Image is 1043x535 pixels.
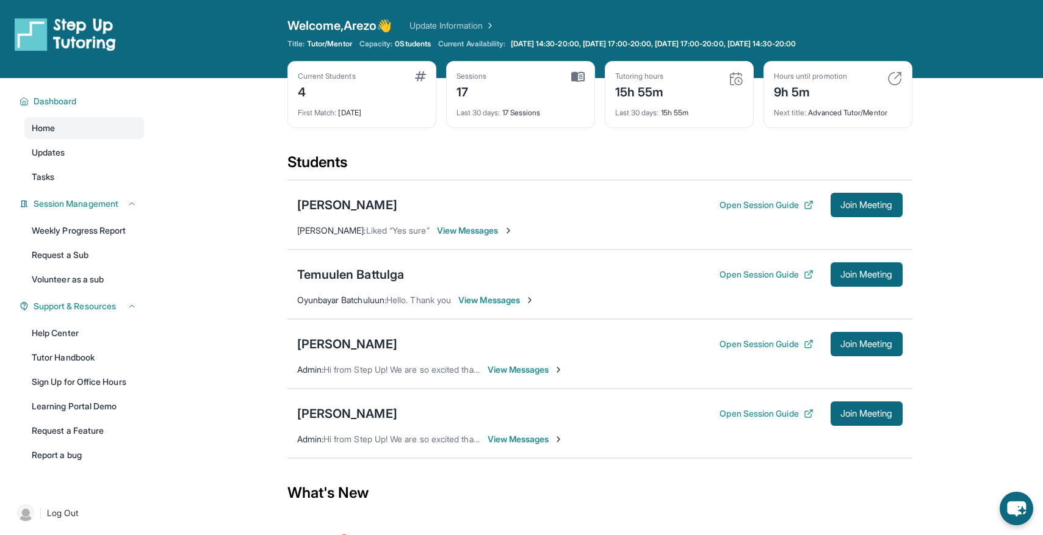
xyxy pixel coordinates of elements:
div: Tutoring hours [615,71,664,81]
button: Join Meeting [831,262,903,287]
a: Tasks [24,166,144,188]
span: Next title : [774,108,807,117]
span: Join Meeting [840,410,893,417]
span: View Messages [437,224,513,237]
div: Current Students [298,71,356,81]
button: Join Meeting [831,401,903,426]
span: View Messages [458,294,535,306]
a: |Log Out [12,500,144,526]
button: Join Meeting [831,332,903,356]
a: Sign Up for Office Hours [24,371,144,393]
span: First Match : [298,108,337,117]
img: Chevron Right [483,20,495,32]
div: 17 Sessions [457,101,585,118]
span: Join Meeting [840,201,893,209]
span: | [39,506,42,520]
span: Welcome, Arezo 👋 [287,17,392,34]
a: Weekly Progress Report [24,220,144,242]
span: Session Management [34,198,118,210]
span: Hello. Thank you [386,295,451,305]
span: Dashboard [34,95,77,107]
span: Support & Resources [34,300,116,312]
div: Students [287,153,912,179]
a: [DATE] 14:30-20:00, [DATE] 17:00-20:00, [DATE] 17:00-20:00, [DATE] 14:30-20:00 [508,39,798,49]
img: Chevron-Right [525,295,535,305]
img: card [729,71,743,86]
span: View Messages [488,433,564,445]
span: Join Meeting [840,271,893,278]
div: [DATE] [298,101,426,118]
span: [PERSON_NAME] : [297,225,366,235]
div: 9h 5m [774,81,847,101]
img: logo [15,17,116,51]
div: [PERSON_NAME] [297,196,397,214]
div: What's New [287,466,912,520]
span: Home [32,122,55,134]
a: Learning Portal Demo [24,395,144,417]
button: Open Session Guide [720,408,813,420]
button: Support & Resources [29,300,137,312]
div: 15h 55m [615,81,664,101]
span: Title: [287,39,305,49]
button: chat-button [1000,492,1033,525]
a: Report a bug [24,444,144,466]
a: Updates [24,142,144,163]
button: Session Management [29,198,137,210]
a: Tutor Handbook [24,346,144,368]
div: Advanced Tutor/Mentor [774,101,902,118]
div: Temuulen Battulga [297,266,405,283]
span: Updates [32,146,65,159]
span: [DATE] 14:30-20:00, [DATE] 17:00-20:00, [DATE] 17:00-20:00, [DATE] 14:30-20:00 [511,39,796,49]
button: Open Session Guide [720,338,813,350]
span: Last 30 days : [457,108,500,117]
span: Join Meeting [840,340,893,348]
div: 17 [457,81,487,101]
span: Capacity: [359,39,393,49]
a: Request a Feature [24,420,144,442]
a: Update Information [410,20,495,32]
button: Dashboard [29,95,137,107]
span: Last 30 days : [615,108,659,117]
div: [PERSON_NAME] [297,336,397,353]
img: card [571,71,585,82]
span: Admin : [297,364,323,375]
span: Log Out [47,507,79,519]
div: 15h 55m [615,101,743,118]
a: Help Center [24,322,144,344]
div: Hours until promotion [774,71,847,81]
span: Oyunbayar Batchuluun : [297,295,386,305]
span: Tutor/Mentor [307,39,352,49]
img: Chevron-Right [554,365,563,375]
span: View Messages [488,364,564,376]
span: Admin : [297,434,323,444]
span: Liked “Yes sure” [366,225,430,235]
span: Tasks [32,171,54,183]
a: Home [24,117,144,139]
a: Request a Sub [24,244,144,266]
img: card [415,71,426,81]
div: [PERSON_NAME] [297,405,397,422]
img: card [887,71,902,86]
span: 0 Students [395,39,431,49]
img: user-img [17,504,34,522]
button: Open Session Guide [720,268,813,281]
span: Current Availability: [438,39,505,49]
button: Join Meeting [831,193,903,217]
div: 4 [298,81,356,101]
img: Chevron-Right [554,434,563,444]
div: Sessions [457,71,487,81]
img: Chevron-Right [503,226,513,235]
button: Open Session Guide [720,199,813,211]
a: Volunteer as a sub [24,268,144,290]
